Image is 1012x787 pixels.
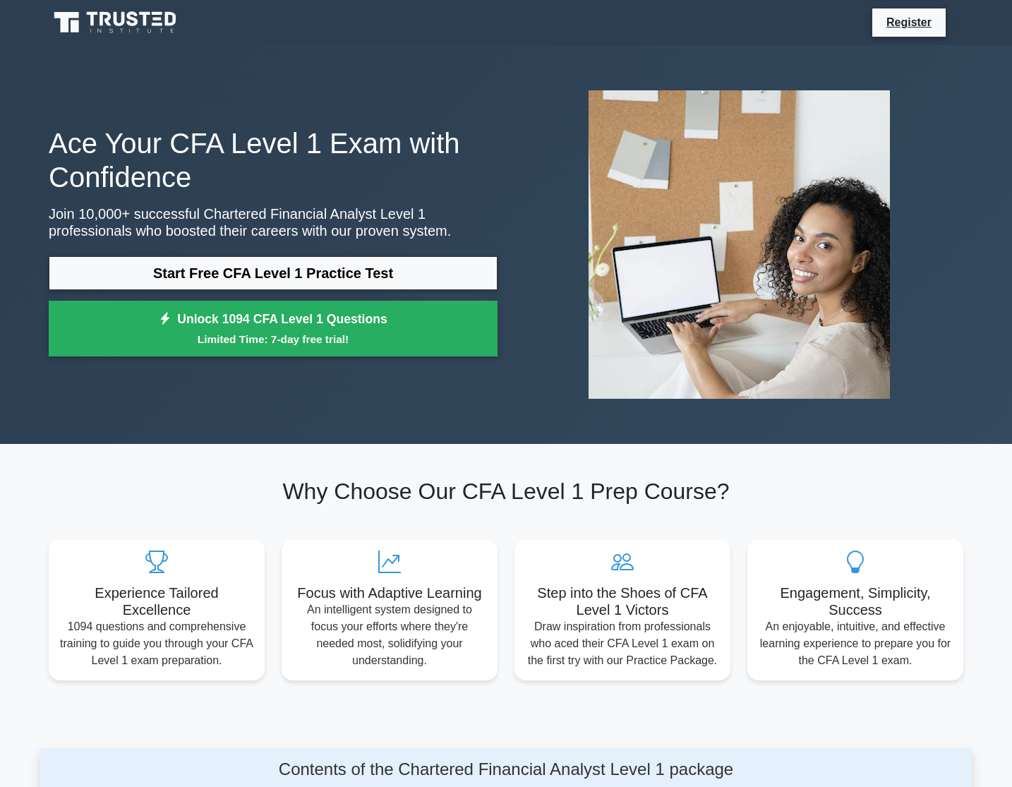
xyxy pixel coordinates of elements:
h5: Engagement, Simplicity, Success [759,584,952,618]
a: Start Free CFA Level 1 Practice Test [49,256,498,290]
h1: Ace Your CFA Level 1 Exam with Confidence [49,126,498,194]
h5: Focus with Adaptive Learning [293,584,486,601]
a: Unlock 1094 CFA Level 1 QuestionsLimited Time: 7-day free trial! [49,301,498,357]
p: An intelligent system designed to focus your efforts where they're needed most, solidifying your ... [293,601,486,669]
p: 1094 questions and comprehensive training to guide you through your CFA Level 1 exam preparation. [60,618,253,669]
h4: Contents of the Chartered Financial Analyst Level 1 package [174,759,838,780]
small: Limited Time: 7-day free trial! [66,331,480,347]
h5: Step into the Shoes of CFA Level 1 Victors [526,584,719,618]
h5: Experience Tailored Excellence [60,584,253,618]
p: Draw inspiration from professionals who aced their CFA Level 1 exam on the first try with our Pra... [526,618,719,669]
p: Join 10,000+ successful Chartered Financial Analyst Level 1 professionals who boosted their caree... [49,205,498,239]
h2: Why Choose Our CFA Level 1 Prep Course? [49,478,963,505]
p: An enjoyable, intuitive, and effective learning experience to prepare you for the CFA Level 1 exam. [759,618,952,669]
a: Register [878,13,940,31]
